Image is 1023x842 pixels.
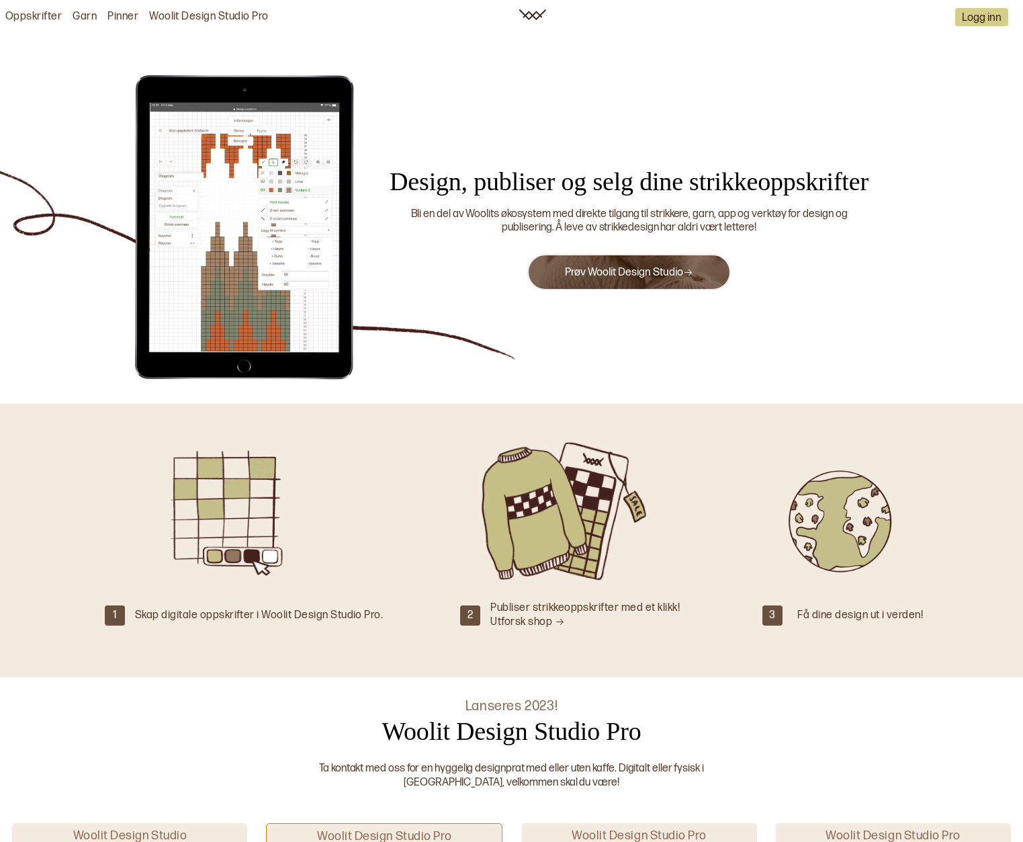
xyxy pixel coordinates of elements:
img: Illustrasjon av Woolit Design Studio Pro [127,73,362,382]
div: Design, publiser og selg dine strikkeoppskrifter [369,165,889,198]
div: Publiser strikkeoppskrifter med et klikk! [490,601,680,630]
img: Illustrasjon av Woolit Design Studio Pro [148,437,330,585]
button: Logg inn [955,8,1008,26]
img: Woolit ikon [519,9,546,20]
img: Strikket genser og oppskrift til salg. [474,437,656,585]
div: 3 [762,605,783,626]
a: Woolit Design Studio Pro [149,10,269,24]
a: Utforsk shop [490,616,564,628]
img: Jordkloden [747,437,928,585]
a: Pinner [107,10,138,24]
button: Prøv Woolit Design Studio [527,254,731,290]
div: 1 [105,605,125,626]
div: Få dine design ut i verden! [797,609,923,623]
div: Woolit Design Studio Pro [382,715,641,748]
div: Ta kontakt med oss for en hyggelig designprat med eller uten kaffe. Digitalt eller fysisk i [GEOG... [268,762,755,790]
a: Prøv Woolit Design Studio [565,266,693,279]
div: Bli en del av Woolits økosystem med direkte tilgang til strikkere, garn, app og verktøy for desig... [386,208,873,236]
div: 2 [460,605,480,626]
a: Garn [73,10,97,24]
div: Lanseres 2023! [465,698,558,715]
a: Oppskrifter [5,10,62,24]
div: Skap digitale oppskrifter i Woolit Design Studio Pro. [135,609,383,623]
